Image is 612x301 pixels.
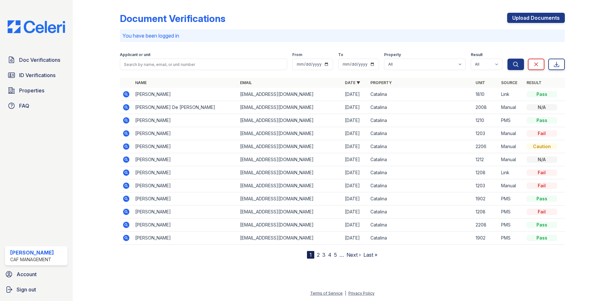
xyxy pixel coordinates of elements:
[342,140,368,153] td: [DATE]
[527,130,557,137] div: Fail
[527,196,557,202] div: Pass
[122,32,562,39] p: You have been logged in
[473,127,499,140] td: 1203
[527,156,557,163] div: N/A
[527,209,557,215] div: Fail
[499,192,524,205] td: PMS
[19,56,60,64] span: Doc Verifications
[322,252,325,258] a: 3
[237,140,342,153] td: [EMAIL_ADDRESS][DOMAIN_NAME]
[237,192,342,205] td: [EMAIL_ADDRESS][DOMAIN_NAME]
[19,87,44,94] span: Properties
[3,268,70,281] a: Account
[133,153,237,166] td: [PERSON_NAME]
[471,52,483,57] label: Result
[527,169,557,176] div: Fail
[368,140,473,153] td: Catalina
[292,52,302,57] label: From
[342,88,368,101] td: [DATE]
[334,252,337,258] a: 5
[338,52,343,57] label: To
[237,219,342,232] td: [EMAIL_ADDRESS][DOMAIN_NAME]
[473,114,499,127] td: 1210
[345,80,360,85] a: Date ▼
[133,88,237,101] td: [PERSON_NAME]
[527,117,557,124] div: Pass
[473,101,499,114] td: 2008
[527,143,557,150] div: Caution
[133,232,237,245] td: [PERSON_NAME]
[328,252,331,258] a: 4
[19,102,29,110] span: FAQ
[476,80,485,85] a: Unit
[133,101,237,114] td: [PERSON_NAME] De [PERSON_NAME]
[342,153,368,166] td: [DATE]
[527,235,557,241] div: Pass
[346,252,361,258] a: Next ›
[473,88,499,101] td: 1810
[3,283,70,296] a: Sign out
[499,219,524,232] td: PMS
[237,205,342,219] td: [EMAIL_ADDRESS][DOMAIN_NAME]
[473,219,499,232] td: 2208
[368,205,473,219] td: Catalina
[339,251,344,259] span: …
[342,179,368,192] td: [DATE]
[499,166,524,179] td: Link
[473,153,499,166] td: 1212
[370,80,392,85] a: Property
[499,127,524,140] td: Manual
[527,183,557,189] div: Fail
[342,205,368,219] td: [DATE]
[499,232,524,245] td: PMS
[368,232,473,245] td: Catalina
[17,270,37,278] span: Account
[133,205,237,219] td: [PERSON_NAME]
[368,192,473,205] td: Catalina
[133,127,237,140] td: [PERSON_NAME]
[473,166,499,179] td: 1208
[133,114,237,127] td: [PERSON_NAME]
[507,13,565,23] a: Upload Documents
[3,20,70,33] img: CE_Logo_Blue-a8612792a0a2168367f1c8372b55b34899dd931a85d93a1a3d3e32e68fde9ad4.png
[368,179,473,192] td: Catalina
[473,140,499,153] td: 2206
[368,114,473,127] td: Catalina
[133,179,237,192] td: [PERSON_NAME]
[473,192,499,205] td: 1902
[473,232,499,245] td: 1902
[499,88,524,101] td: Link
[348,291,375,296] a: Privacy Policy
[135,80,147,85] a: Name
[237,179,342,192] td: [EMAIL_ADDRESS][DOMAIN_NAME]
[499,140,524,153] td: Manual
[237,153,342,166] td: [EMAIL_ADDRESS][DOMAIN_NAME]
[363,252,377,258] a: Last »
[342,101,368,114] td: [DATE]
[120,52,150,57] label: Applicant or unit
[10,256,54,263] div: CAF Management
[10,249,54,256] div: [PERSON_NAME]
[384,52,401,57] label: Property
[342,232,368,245] td: [DATE]
[368,166,473,179] td: Catalina
[499,153,524,166] td: Manual
[368,153,473,166] td: Catalina
[342,219,368,232] td: [DATE]
[5,84,68,97] a: Properties
[5,54,68,66] a: Doc Verifications
[237,114,342,127] td: [EMAIL_ADDRESS][DOMAIN_NAME]
[307,251,314,259] div: 1
[527,80,542,85] a: Result
[17,286,36,293] span: Sign out
[368,219,473,232] td: Catalina
[342,127,368,140] td: [DATE]
[310,291,343,296] a: Terms of Service
[237,101,342,114] td: [EMAIL_ADDRESS][DOMAIN_NAME]
[473,205,499,219] td: 1208
[5,99,68,112] a: FAQ
[317,252,320,258] a: 2
[499,205,524,219] td: PMS
[368,101,473,114] td: Catalina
